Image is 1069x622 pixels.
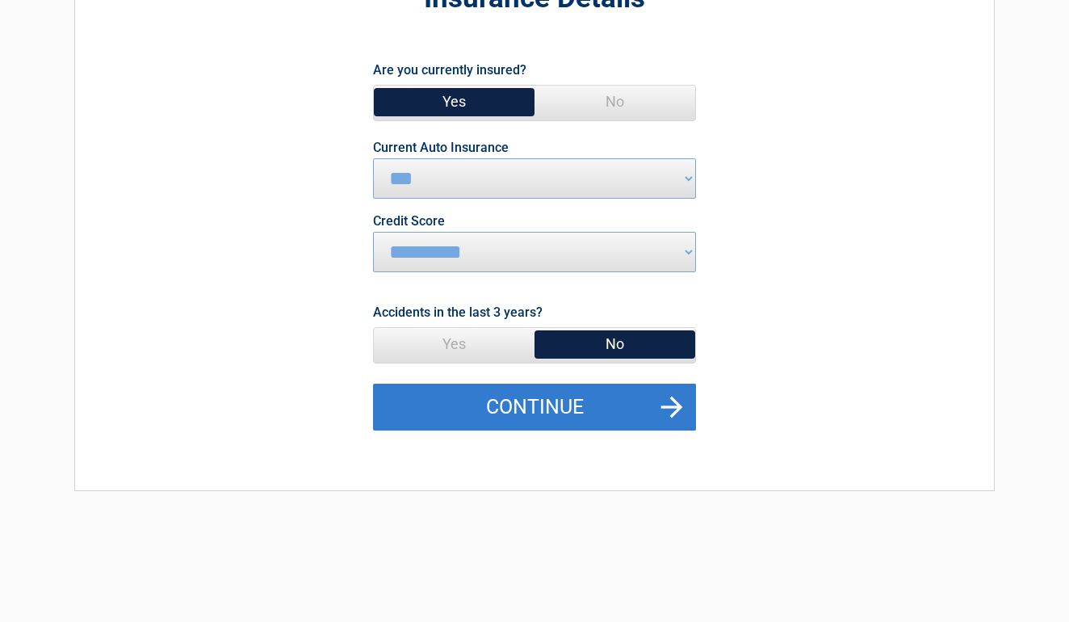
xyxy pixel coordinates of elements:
[374,86,534,118] span: Yes
[373,215,445,228] label: Credit Score
[534,328,695,360] span: No
[373,59,526,81] label: Are you currently insured?
[373,141,509,154] label: Current Auto Insurance
[373,301,543,323] label: Accidents in the last 3 years?
[374,328,534,360] span: Yes
[373,384,696,431] button: Continue
[534,86,695,118] span: No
